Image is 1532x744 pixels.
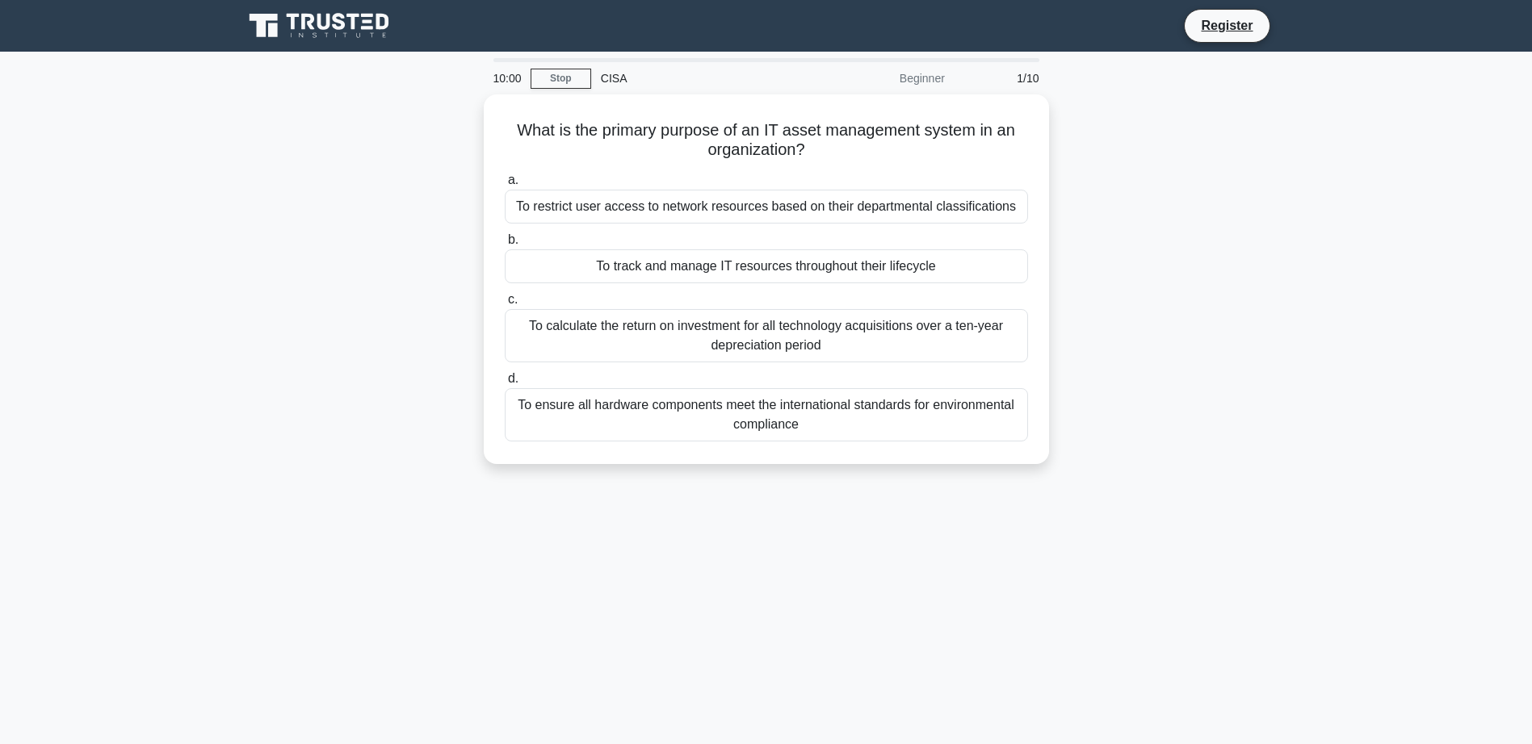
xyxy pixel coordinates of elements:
[508,292,518,306] span: c.
[508,173,518,186] span: a.
[484,62,531,94] div: 10:00
[505,388,1028,441] div: To ensure all hardware components meet the international standards for environmental compliance
[813,62,955,94] div: Beginner
[955,62,1049,94] div: 1/10
[508,232,518,246] span: b.
[505,190,1028,224] div: To restrict user access to network resources based on their departmental classifications
[1191,15,1262,36] a: Register
[591,62,813,94] div: CISA
[508,371,518,385] span: d.
[505,309,1028,362] div: To calculate the return on investment for all technology acquisitions over a ten-year depreciatio...
[531,69,591,89] a: Stop
[505,249,1028,283] div: To track and manage IT resources throughout their lifecycle
[503,120,1030,161] h5: What is the primary purpose of an IT asset management system in an organization?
